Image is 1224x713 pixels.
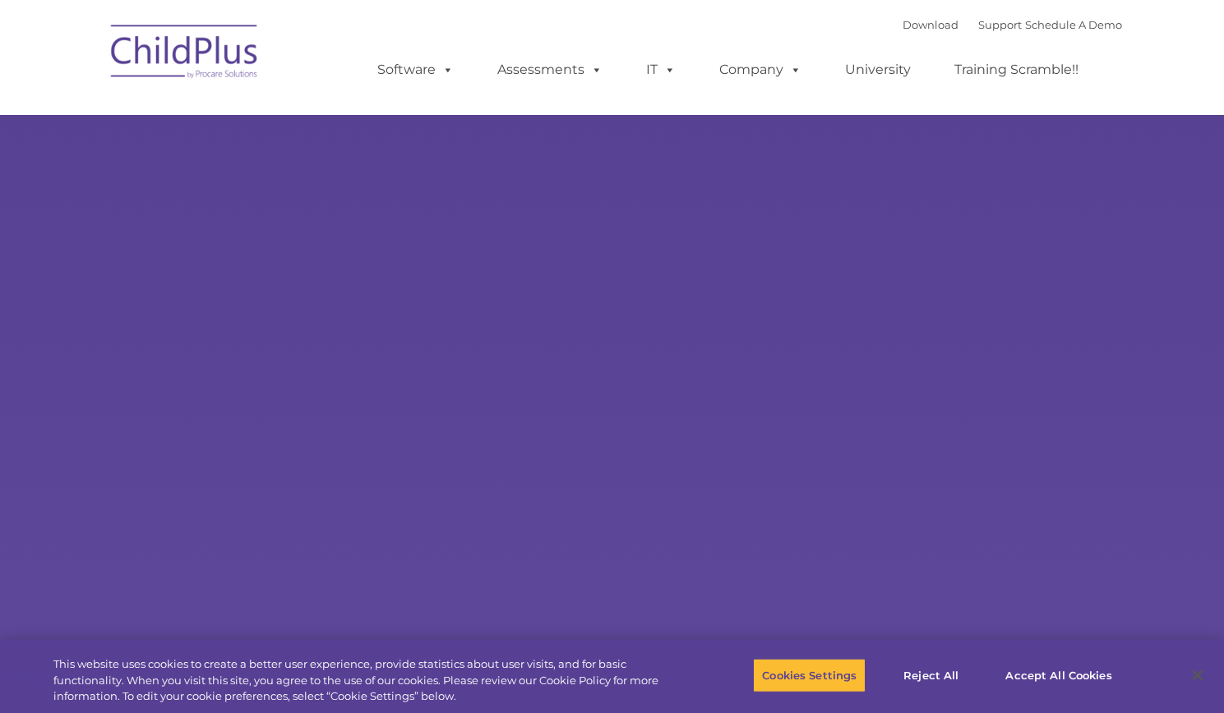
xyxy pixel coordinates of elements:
a: Training Scramble!! [938,53,1095,86]
a: Company [703,53,818,86]
button: Close [1180,657,1216,693]
img: ChildPlus by Procare Solutions [103,13,267,95]
button: Reject All [880,658,982,692]
button: Accept All Cookies [996,658,1120,692]
a: IT [630,53,692,86]
div: This website uses cookies to create a better user experience, provide statistics about user visit... [53,656,673,705]
a: Support [978,18,1022,31]
a: Software [361,53,470,86]
button: Cookies Settings [753,658,866,692]
a: Assessments [481,53,619,86]
a: Download [903,18,958,31]
a: Schedule A Demo [1025,18,1122,31]
font: | [903,18,1122,31]
a: University [829,53,927,86]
